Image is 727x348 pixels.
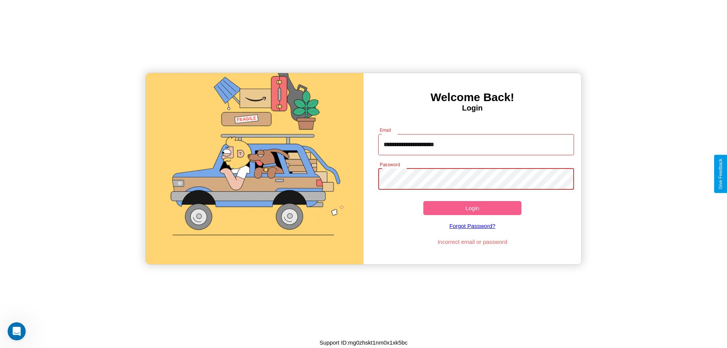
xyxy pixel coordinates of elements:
h3: Welcome Back! [363,91,581,104]
button: Login [423,201,521,215]
label: Password [380,161,400,168]
h4: Login [363,104,581,112]
a: Forgot Password? [374,215,571,237]
p: Incorrect email or password [374,237,571,247]
div: Give Feedback [718,159,723,189]
p: Support ID: mg0zhskt1nm0x1xk5bc [320,337,408,348]
img: gif [146,73,363,264]
label: Email [380,127,392,133]
iframe: Intercom live chat [8,322,26,340]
